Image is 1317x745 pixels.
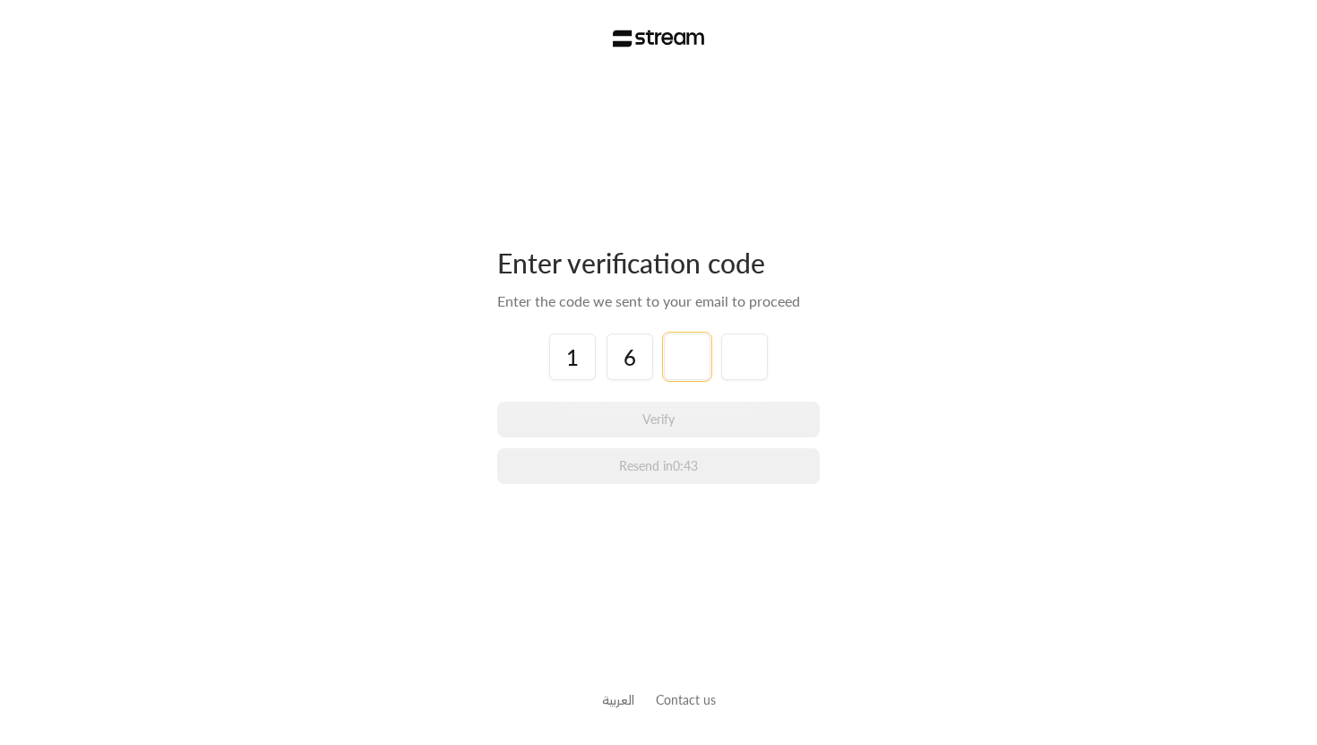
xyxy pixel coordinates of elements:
[656,690,716,709] button: Contact us
[656,692,716,707] a: Contact us
[497,290,820,312] div: Enter the code we sent to your email to proceed
[602,683,634,716] a: العربية
[613,30,705,48] img: Stream Logo
[497,246,820,280] div: Enter verification code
